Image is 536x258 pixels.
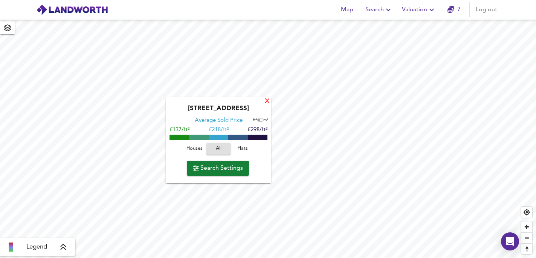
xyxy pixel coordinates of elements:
button: Log out [473,2,500,17]
button: Map [335,2,359,17]
span: Log out [476,5,497,15]
span: ft² [253,118,257,122]
span: Search [365,5,393,15]
span: All [210,144,227,153]
span: Houses [184,144,205,153]
button: 7 [442,2,466,17]
button: Zoom out [521,232,532,243]
div: Open Intercom Messenger [501,232,519,250]
button: Search [362,2,396,17]
button: All [206,143,231,155]
span: Valuation [402,5,436,15]
button: Flats [231,143,255,155]
button: Find my location [521,207,532,218]
a: 7 [447,5,461,15]
span: £ 218/ft² [209,127,229,133]
span: Search Settings [193,163,243,174]
button: Zoom in [521,221,532,232]
img: logo [36,4,108,15]
div: Average Sold Price [195,117,243,124]
div: [STREET_ADDRESS] [170,105,267,117]
button: Houses [182,143,206,155]
button: Valuation [399,2,439,17]
span: Map [338,5,356,15]
span: £298/ft² [247,127,267,133]
span: £137/ft² [170,127,189,133]
span: m² [263,118,268,122]
span: Legend [26,243,47,252]
div: X [264,98,270,105]
button: Search Settings [187,161,249,176]
button: Reset bearing to north [521,243,532,254]
span: Flats [232,144,253,153]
